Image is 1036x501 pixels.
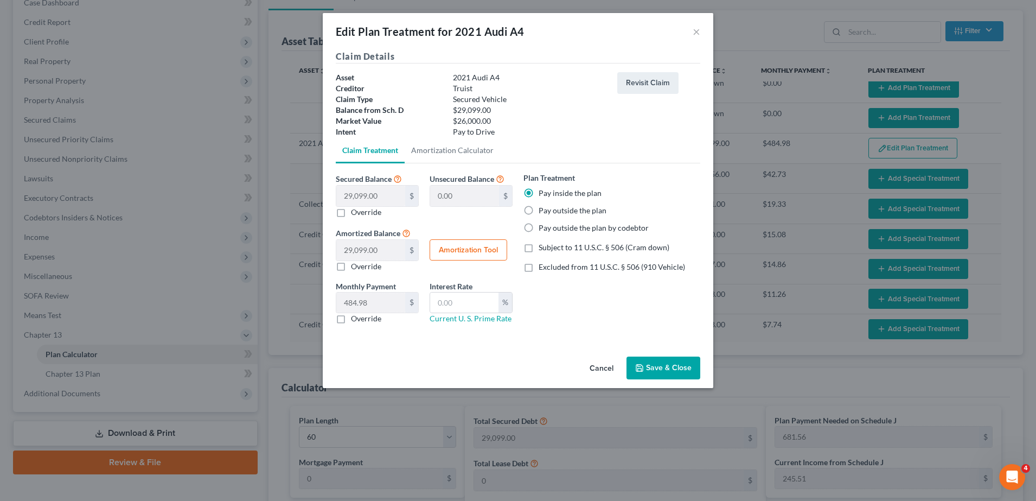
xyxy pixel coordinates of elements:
div: Pay to Drive [447,126,612,137]
span: Unsecured Balance [430,174,494,183]
iframe: Intercom live chat [999,464,1025,490]
div: $ [405,240,418,261]
input: 0.00 [430,293,498,313]
input: 0.00 [336,240,405,261]
button: Revisit Claim [617,72,679,94]
label: Interest Rate [430,281,472,292]
div: Market Value [330,116,447,126]
div: Asset [330,72,447,83]
div: Edit Plan Treatment for 2021 Audi A4 [336,24,524,39]
div: $ [405,186,418,206]
a: Current U. S. Prime Rate [430,314,511,323]
label: Plan Treatment [523,172,575,183]
div: % [498,293,512,313]
h5: Claim Details [336,50,700,64]
a: Amortization Calculator [405,137,500,163]
label: Override [351,261,381,272]
div: $ [499,186,512,206]
span: Secured Balance [336,174,392,183]
label: Monthly Payment [336,281,396,292]
label: Override [351,313,381,324]
div: Secured Vehicle [447,94,612,105]
label: Override [351,207,381,218]
input: 0.00 [336,293,405,313]
div: Intent [330,126,447,137]
span: Excluded from 11 U.S.C. § 506 (910 Vehicle) [539,262,685,271]
button: Save & Close [626,357,700,379]
div: Truist [447,83,612,94]
label: Pay outside the plan [539,205,606,216]
span: 4 [1021,464,1030,473]
span: Amortized Balance [336,229,400,238]
label: Pay outside the plan by codebtor [539,223,649,233]
span: Subject to 11 U.S.C. § 506 (Cram down) [539,243,669,252]
div: Claim Type [330,94,447,105]
button: × [693,25,700,38]
a: Claim Treatment [336,137,405,163]
div: $ [405,293,418,313]
div: $26,000.00 [447,116,612,126]
label: Pay inside the plan [539,188,602,199]
button: Cancel [581,358,622,379]
button: Amortization Tool [430,239,507,261]
input: 0.00 [336,186,405,206]
div: Creditor [330,83,447,94]
div: 2021 Audi A4 [447,72,612,83]
input: 0.00 [430,186,499,206]
div: $29,099.00 [447,105,612,116]
div: Balance from Sch. D [330,105,447,116]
